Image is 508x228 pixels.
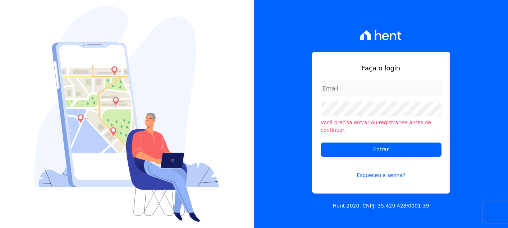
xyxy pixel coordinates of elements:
p: Hent 2020. CNPJ: 35.429.428/0001-39 [333,202,429,210]
li: Você precisa entrar ou registrar-se antes de continuar. [321,119,441,134]
a: Esqueceu a senha? [321,163,441,179]
h1: Faça o login [321,63,441,73]
input: Email [321,82,441,96]
img: Login [35,6,219,222]
input: Entrar [321,143,441,157]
